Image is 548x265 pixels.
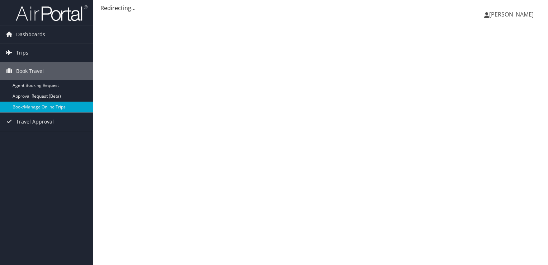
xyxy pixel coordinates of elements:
span: Trips [16,44,28,62]
div: Redirecting... [100,4,541,12]
span: Dashboards [16,25,45,43]
img: airportal-logo.png [16,5,88,22]
a: [PERSON_NAME] [484,4,541,25]
span: [PERSON_NAME] [489,10,534,18]
span: Travel Approval [16,113,54,131]
span: Book Travel [16,62,44,80]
